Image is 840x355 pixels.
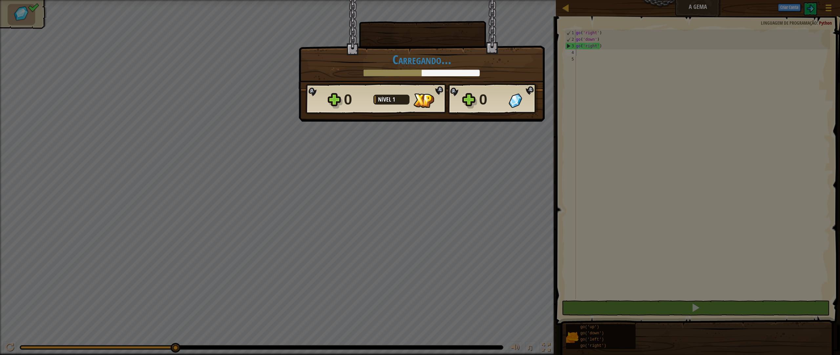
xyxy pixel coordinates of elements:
[378,95,392,104] span: Nível
[344,89,369,110] div: 0
[509,93,522,108] img: Gemas Ganhas
[413,93,434,108] img: XP Ganho
[305,53,538,66] h1: Carregando...
[392,95,395,104] span: 1
[479,89,505,110] div: 0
